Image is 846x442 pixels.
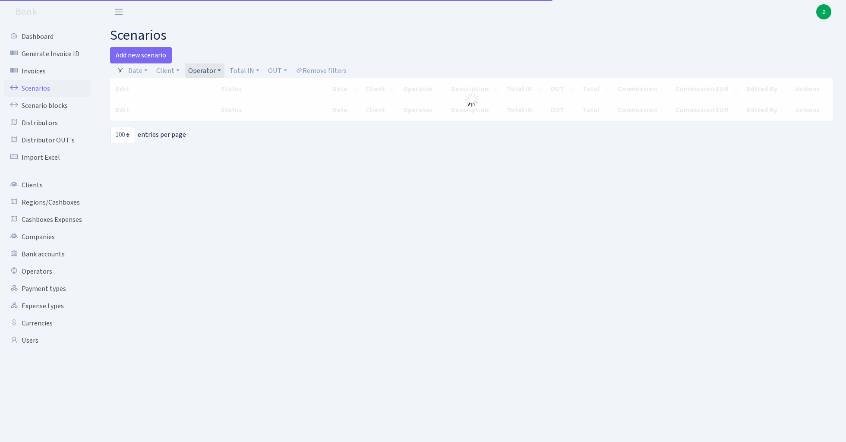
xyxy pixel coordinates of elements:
a: Operators [4,263,91,280]
a: Cashboxes Expenses [4,211,91,228]
a: OUT [265,63,290,78]
a: Date [125,63,151,78]
button: Toggle navigation [108,5,129,19]
a: Regions/Cashboxes [4,194,91,211]
a: Payment types [4,280,91,297]
a: Distributor OUT's [4,132,91,149]
a: Generate Invoice ID [4,45,91,63]
a: Companies [4,228,91,246]
a: Scenario blocks [4,97,91,114]
a: a [816,4,831,19]
a: Import Excel [4,149,91,166]
a: Dashboard [4,28,91,45]
a: Total IN [226,63,263,78]
a: Scenarios [4,80,91,97]
a: Operator [185,63,224,78]
a: Bank accounts [4,246,91,263]
a: Clients [4,177,91,194]
a: Users [4,332,91,349]
a: Invoices [4,63,91,80]
a: Currencies [4,315,91,332]
span: scenarios [110,25,167,45]
a: Expense types [4,297,91,315]
a: Remove filters [292,63,350,78]
a: Client [153,63,183,78]
select: entries per page [110,127,135,143]
a: Distributors [4,114,91,132]
a: Add new scenario [110,47,172,63]
label: entries per page [110,127,186,143]
img: Processing... [465,93,479,107]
